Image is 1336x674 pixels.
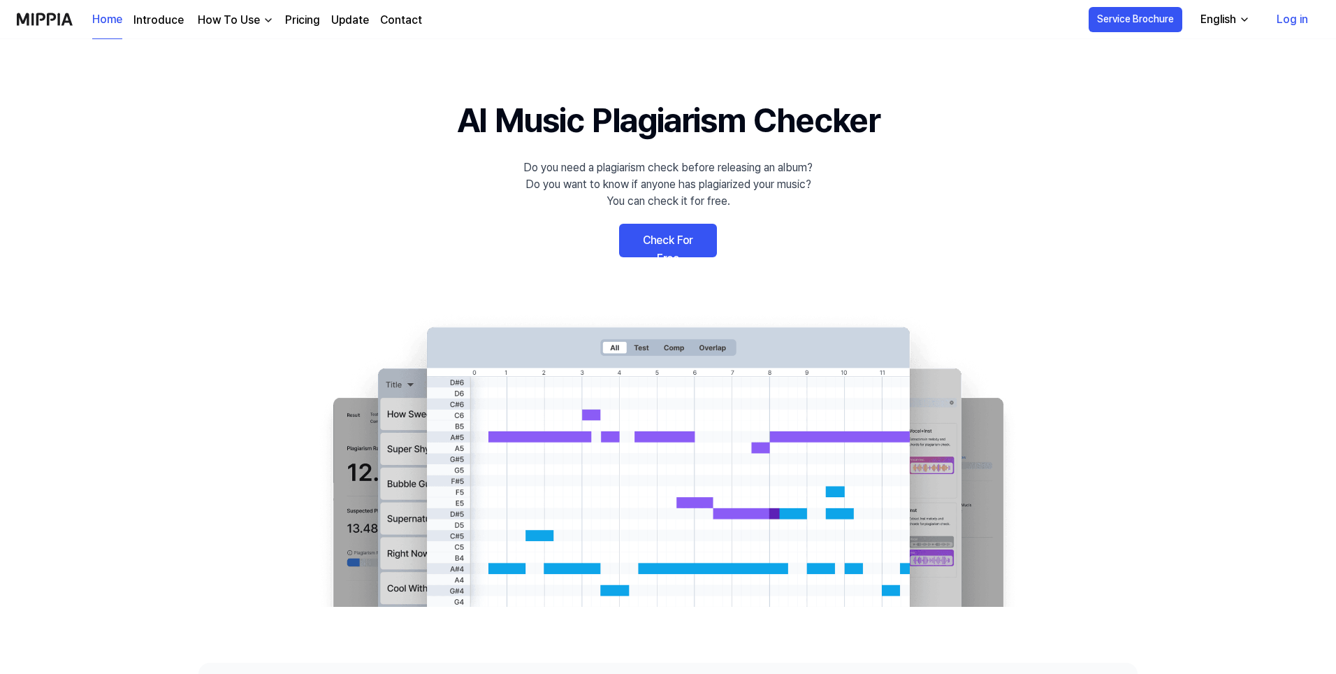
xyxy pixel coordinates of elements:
button: How To Use [195,12,274,29]
div: Do you need a plagiarism check before releasing an album? Do you want to know if anyone has plagi... [523,159,813,210]
a: Introduce [133,12,184,29]
h1: AI Music Plagiarism Checker [457,95,880,145]
a: Update [331,12,369,29]
a: Home [92,1,122,39]
a: Contact [380,12,422,29]
button: Service Brochure [1089,7,1182,32]
button: English [1189,6,1258,34]
img: main Image [305,313,1031,607]
div: How To Use [195,12,263,29]
img: down [263,15,274,26]
a: Pricing [285,12,320,29]
a: Check For Free [619,224,717,257]
div: English [1198,11,1239,28]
